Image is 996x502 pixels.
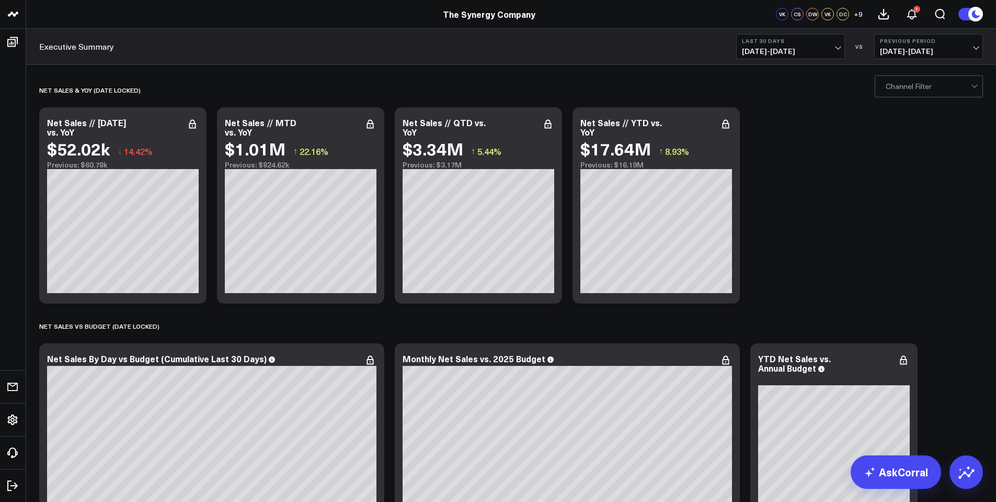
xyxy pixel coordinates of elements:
[913,6,920,13] div: 1
[821,8,834,20] div: VK
[47,139,110,158] div: $52.02k
[837,8,849,20] div: DC
[736,34,845,59] button: Last 30 Days[DATE]-[DATE]
[806,8,819,20] div: DW
[293,144,297,158] span: ↑
[403,139,463,158] div: $3.34M
[403,117,486,138] div: Net Sales // QTD vs. YoY
[852,8,864,20] button: +9
[47,353,267,364] div: Net Sales By Day vs Budget (Cumulative Last 30 Days)
[580,139,651,158] div: $17.64M
[791,8,804,20] div: CS
[477,146,501,157] span: 5.44%
[300,146,328,157] span: 22.16%
[225,139,285,158] div: $1.01M
[225,161,376,169] div: Previous: $824.62k
[659,144,663,158] span: ↑
[403,161,554,169] div: Previous: $3.17M
[39,314,159,338] div: NET SALES vs BUDGET (date locked)
[443,8,535,20] a: The Synergy Company
[758,353,831,374] div: YTD Net Sales vs. Annual Budget
[851,455,941,489] a: AskCorral
[880,38,977,44] b: Previous Period
[880,47,977,55] span: [DATE] - [DATE]
[471,144,475,158] span: ↑
[47,161,199,169] div: Previous: $60.78k
[665,146,689,157] span: 8.93%
[742,47,839,55] span: [DATE] - [DATE]
[47,117,126,138] div: Net Sales // [DATE] vs. YoY
[124,146,153,157] span: 14.42%
[118,144,122,158] span: ↓
[39,41,114,52] a: Executive Summary
[854,10,863,18] span: + 9
[39,78,141,102] div: net sales & yoy (date locked)
[850,43,869,50] div: VS
[225,117,296,138] div: Net Sales // MTD vs. YoY
[874,34,983,59] button: Previous Period[DATE]-[DATE]
[580,161,732,169] div: Previous: $16.19M
[776,8,788,20] div: VK
[403,353,545,364] div: Monthly Net Sales vs. 2025 Budget
[742,38,839,44] b: Last 30 Days
[580,117,662,138] div: Net Sales // YTD vs. YoY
